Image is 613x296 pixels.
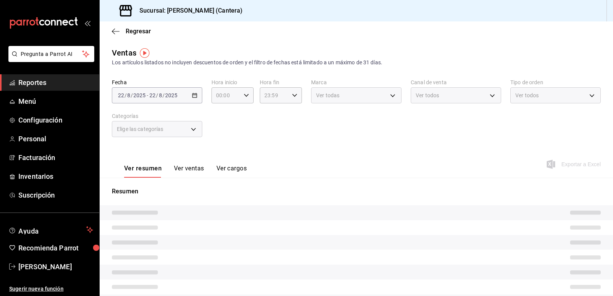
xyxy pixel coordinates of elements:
span: Recomienda Parrot [18,243,93,253]
span: / [162,92,165,98]
span: Personal [18,134,93,144]
input: ---- [133,92,146,98]
span: Ver todas [316,92,339,99]
div: Ventas [112,47,136,59]
span: Sugerir nueva función [9,285,93,293]
label: Tipo de orden [510,80,601,85]
span: [PERSON_NAME] [18,262,93,272]
span: Elige las categorías [117,125,164,133]
span: Ver todos [515,92,539,99]
label: Hora inicio [211,80,254,85]
span: / [131,92,133,98]
span: Configuración [18,115,93,125]
div: navigation tabs [124,165,247,178]
input: -- [127,92,131,98]
span: Pregunta a Parrot AI [21,50,82,58]
button: Regresar [112,28,151,35]
span: Reportes [18,77,93,88]
label: Fecha [112,80,202,85]
span: Suscripción [18,190,93,200]
input: -- [118,92,125,98]
button: Ver resumen [124,165,162,178]
label: Marca [311,80,402,85]
button: Ver ventas [174,165,204,178]
span: Ayuda [18,225,83,234]
span: Regresar [126,28,151,35]
input: ---- [165,92,178,98]
input: -- [149,92,156,98]
div: Los artículos listados no incluyen descuentos de orden y el filtro de fechas está limitado a un m... [112,59,601,67]
label: Hora fin [260,80,302,85]
span: Facturación [18,152,93,163]
span: / [125,92,127,98]
span: - [147,92,148,98]
span: Menú [18,96,93,106]
label: Categorías [112,113,202,119]
span: Ver todos [416,92,439,99]
button: Ver cargos [216,165,247,178]
img: Tooltip marker [140,48,149,58]
h3: Sucursal: [PERSON_NAME] (Cantera) [133,6,243,15]
button: Pregunta a Parrot AI [8,46,94,62]
p: Resumen [112,187,601,196]
label: Canal de venta [411,80,501,85]
a: Pregunta a Parrot AI [5,56,94,64]
button: open_drawer_menu [84,20,90,26]
span: / [156,92,158,98]
input: -- [159,92,162,98]
span: Inventarios [18,171,93,182]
